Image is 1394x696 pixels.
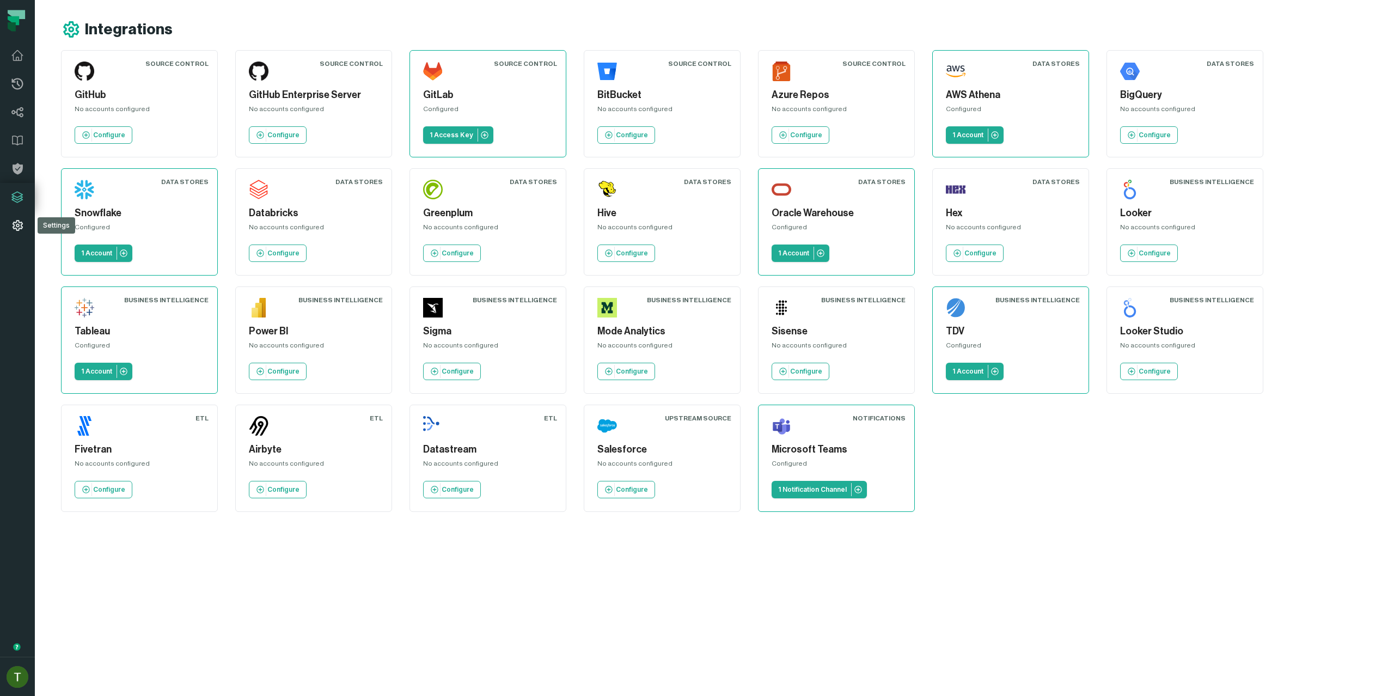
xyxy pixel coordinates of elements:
div: Business Intelligence [995,296,1080,304]
div: No accounts configured [75,459,204,472]
h5: Databricks [249,206,378,221]
div: No accounts configured [423,341,553,354]
a: Configure [249,363,307,380]
div: Source Control [145,59,209,68]
a: Configure [1120,363,1178,380]
h5: Airbyte [249,442,378,457]
div: Data Stores [161,178,209,186]
h5: TDV [946,324,1075,339]
h5: Greenplum [423,206,553,221]
img: Databricks [249,180,268,199]
p: Configure [964,249,996,258]
img: Looker Studio [1120,298,1140,318]
div: Source Control [320,59,383,68]
div: Business Intelligence [821,296,906,304]
a: Configure [423,245,481,262]
div: Data Stores [858,178,906,186]
h5: Sigma [423,324,553,339]
p: Configure [1139,249,1171,258]
a: Configure [946,245,1004,262]
p: Configure [616,485,648,494]
img: Datastream [423,416,443,436]
img: Hex [946,180,965,199]
p: Configure [1139,367,1171,376]
h5: Power BI [249,324,378,339]
h5: Oracle Warehouse [772,206,901,221]
a: Configure [423,363,481,380]
h5: Azure Repos [772,88,901,102]
a: Configure [1120,245,1178,262]
p: Configure [267,249,299,258]
img: Looker [1120,180,1140,199]
a: 1 Account [75,245,132,262]
div: Data Stores [684,178,731,186]
img: Fivetran [75,416,94,436]
a: Configure [1120,126,1178,144]
h5: Salesforce [597,442,727,457]
div: Data Stores [1207,59,1254,68]
img: avatar of Tomer Galun [7,666,28,688]
div: Business Intelligence [473,296,557,304]
img: Sigma [423,298,443,318]
img: TDV [946,298,965,318]
a: Configure [597,126,655,144]
div: No accounts configured [249,459,378,472]
div: No accounts configured [1120,223,1250,236]
a: Configure [75,481,132,498]
img: Oracle Warehouse [772,180,791,199]
div: Data Stores [1032,178,1080,186]
img: GitHub [75,62,94,81]
a: Configure [597,363,655,380]
div: No accounts configured [249,341,378,354]
a: Configure [772,126,829,144]
p: Configure [93,131,125,139]
p: Configure [616,367,648,376]
img: Sisense [772,298,791,318]
a: 1 Notification Channel [772,481,867,498]
img: Mode Analytics [597,298,617,318]
img: GitLab [423,62,443,81]
div: Configured [772,223,901,236]
p: 1 Access Key [430,131,473,139]
div: No accounts configured [249,223,378,236]
img: BigQuery [1120,62,1140,81]
div: Configured [423,105,553,118]
p: 1 Account [81,249,112,258]
a: 1 Account [946,363,1004,380]
div: Configured [946,341,1075,354]
p: 1 Notification Channel [778,485,847,494]
div: No accounts configured [423,223,553,236]
p: 1 Account [952,131,983,139]
img: BitBucket [597,62,617,81]
h1: Integrations [85,20,173,39]
p: Configure [267,367,299,376]
div: Business Intelligence [1170,296,1254,304]
div: No accounts configured [772,105,901,118]
a: 1 Account [772,245,829,262]
h5: Sisense [772,324,901,339]
div: No accounts configured [249,105,378,118]
img: Tableau [75,298,94,318]
div: ETL [195,414,209,423]
h5: Hex [946,206,1075,221]
img: Hive [597,180,617,199]
div: No accounts configured [597,459,727,472]
p: Configure [616,249,648,258]
p: 1 Account [81,367,112,376]
div: Business Intelligence [298,296,383,304]
div: Data Stores [1032,59,1080,68]
div: ETL [544,414,557,423]
a: Configure [597,245,655,262]
h5: Looker Studio [1120,324,1250,339]
p: Configure [790,367,822,376]
img: Airbyte [249,416,268,436]
a: 1 Access Key [423,126,493,144]
div: Data Stores [335,178,383,186]
div: Upstream Source [665,414,731,423]
div: No accounts configured [1120,105,1250,118]
p: Configure [442,367,474,376]
div: Source Control [842,59,906,68]
h5: Snowflake [75,206,204,221]
h5: BigQuery [1120,88,1250,102]
a: Configure [249,481,307,498]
